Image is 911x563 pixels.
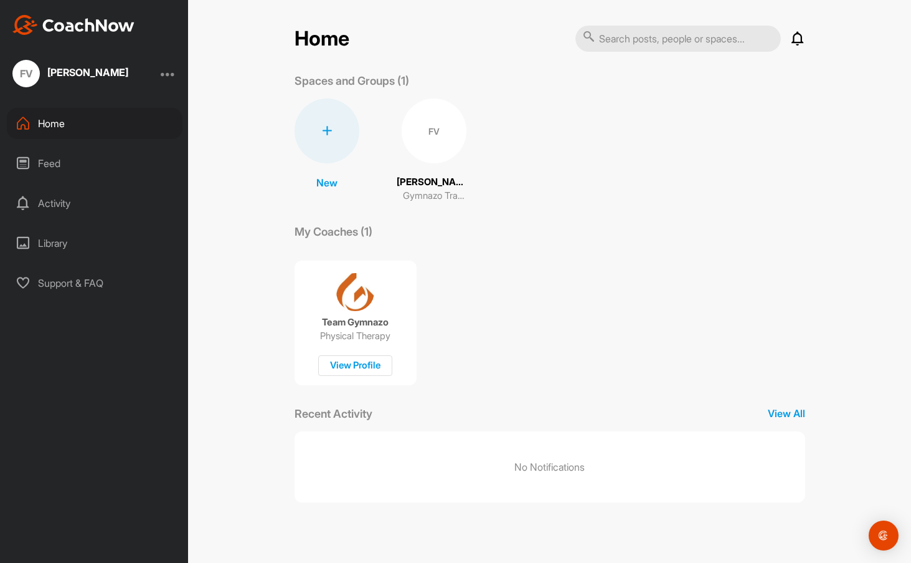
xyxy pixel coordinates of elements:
[7,148,182,179] div: Feed
[322,316,389,329] p: Team Gymnazo
[336,273,374,311] img: coach avatar
[316,175,337,190] p: New
[7,188,182,219] div: Activity
[295,27,349,51] h2: Home
[295,405,372,422] p: Recent Activity
[514,460,585,474] p: No Notifications
[7,267,182,299] div: Support & FAQ
[403,189,465,203] p: Gymnazo Training
[12,15,135,35] img: CoachNow
[320,330,390,342] p: Physical Therapy
[397,175,471,190] p: [PERSON_NAME]
[768,406,805,421] p: View All
[575,26,781,52] input: Search posts, people or spaces...
[12,60,40,87] div: FV
[295,72,409,89] p: Spaces and Groups (1)
[295,223,372,240] p: My Coaches (1)
[7,228,182,259] div: Library
[402,99,466,163] div: FV
[47,67,128,77] div: [PERSON_NAME]
[397,99,471,203] a: FV[PERSON_NAME]Gymnazo Training
[869,521,899,551] div: Open Intercom Messenger
[7,108,182,139] div: Home
[318,355,392,376] div: View Profile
